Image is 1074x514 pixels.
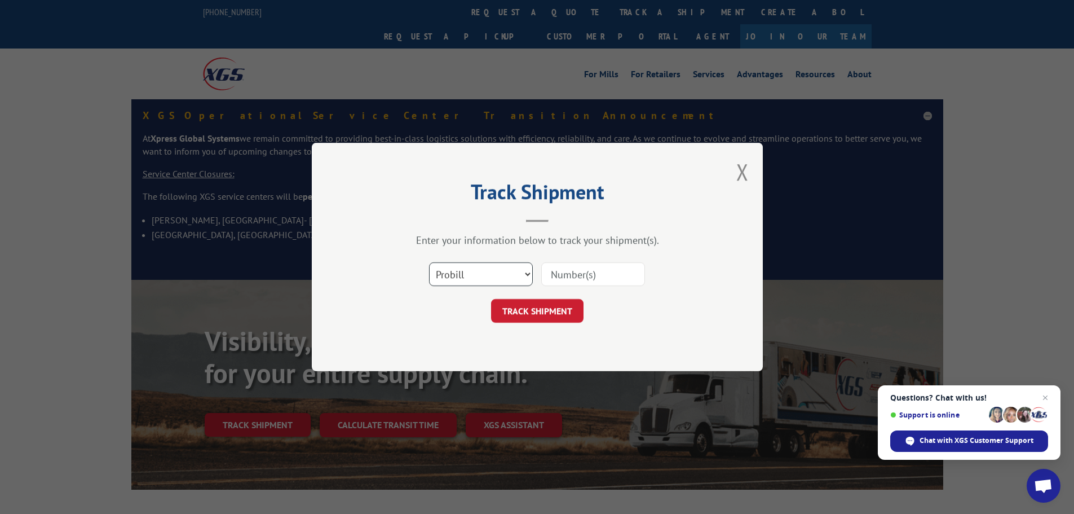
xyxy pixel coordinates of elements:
[491,299,584,323] button: TRACK SHIPMENT
[890,393,1048,402] span: Questions? Chat with us!
[368,234,706,247] div: Enter your information below to track your shipment(s).
[890,411,985,419] span: Support is online
[541,262,645,286] input: Number(s)
[920,436,1033,446] span: Chat with XGS Customer Support
[1027,469,1060,503] a: Open chat
[736,157,749,187] button: Close modal
[368,184,706,205] h2: Track Shipment
[890,430,1048,452] span: Chat with XGS Customer Support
